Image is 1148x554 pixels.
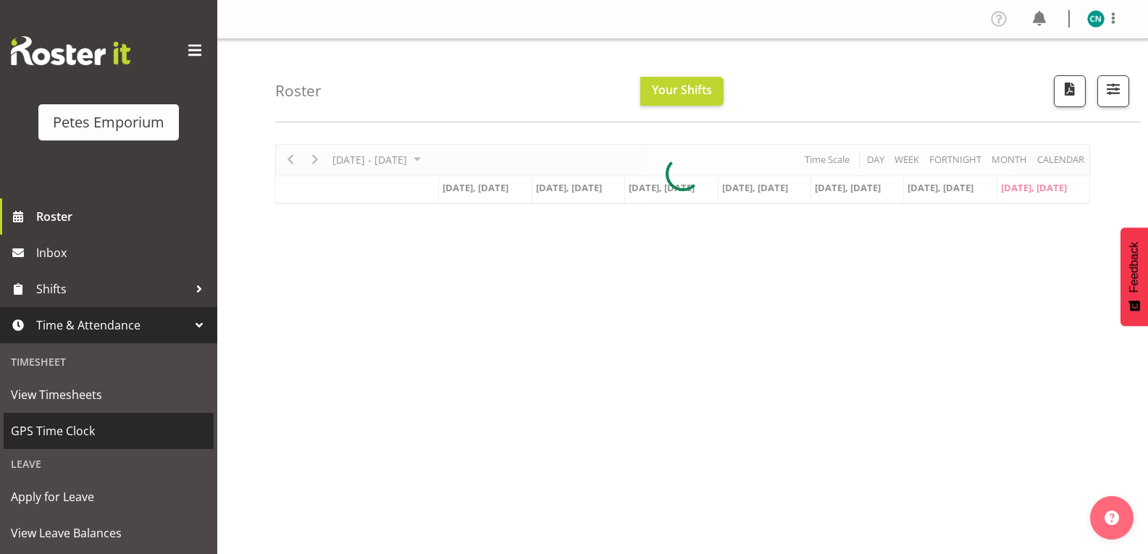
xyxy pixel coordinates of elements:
a: GPS Time Clock [4,413,214,449]
span: Time & Attendance [36,314,188,336]
span: View Leave Balances [11,522,206,544]
a: Apply for Leave [4,479,214,515]
span: Inbox [36,242,210,264]
span: Shifts [36,278,188,300]
button: Your Shifts [640,77,724,106]
div: Timesheet [4,347,214,377]
button: Filter Shifts [1097,75,1129,107]
img: help-xxl-2.png [1105,511,1119,525]
span: Apply for Leave [11,486,206,508]
span: View Timesheets [11,384,206,406]
div: Leave [4,449,214,479]
button: Download a PDF of the roster according to the set date range. [1054,75,1086,107]
span: Your Shifts [652,82,712,98]
button: Feedback - Show survey [1120,227,1148,326]
a: View Timesheets [4,377,214,413]
span: Roster [36,206,210,227]
h4: Roster [275,83,322,99]
img: Rosterit website logo [11,36,130,65]
span: Feedback [1128,242,1141,293]
img: christine-neville11214.jpg [1087,10,1105,28]
div: Petes Emporium [53,112,164,133]
span: GPS Time Clock [11,420,206,442]
a: View Leave Balances [4,515,214,551]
